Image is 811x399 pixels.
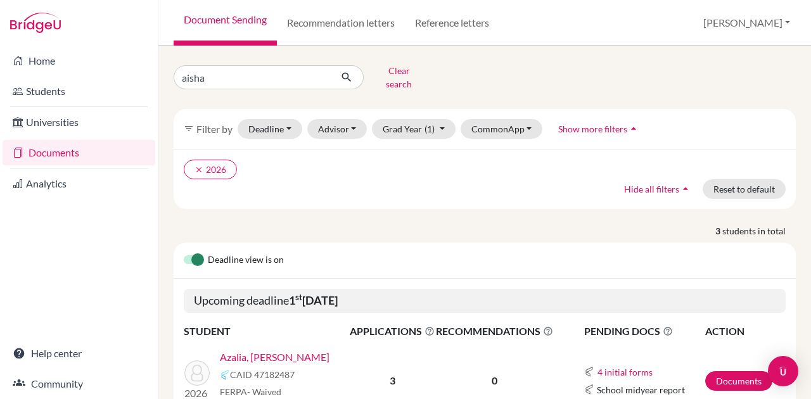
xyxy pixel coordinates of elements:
[679,182,692,195] i: arrow_drop_up
[584,384,594,395] img: Common App logo
[238,119,302,139] button: Deadline
[3,171,155,196] a: Analytics
[715,224,722,237] strong: 3
[230,368,295,381] span: CAID 47182487
[364,61,434,94] button: Clear search
[220,385,281,398] span: FERPA
[425,123,435,134] span: (1)
[10,13,61,33] img: Bridge-U
[390,374,395,386] b: 3
[584,324,704,339] span: PENDING DOCS
[705,323,786,339] th: ACTION
[3,110,155,135] a: Universities
[703,179,786,199] button: Reset to default
[722,224,796,237] span: students in total
[3,140,155,165] a: Documents
[220,370,230,380] img: Common App logo
[174,65,331,89] input: Find student by name...
[350,324,435,339] span: APPLICATIONS
[184,323,349,339] th: STUDENT
[436,324,553,339] span: RECOMMENDATIONS
[597,383,685,396] span: School midyear report
[3,371,155,396] a: Community
[195,165,203,174] i: clear
[461,119,543,139] button: CommonApp
[220,350,329,365] a: Azalia, [PERSON_NAME]
[184,160,237,179] button: clear2026
[558,123,627,134] span: Show more filters
[247,386,281,397] span: - Waived
[208,253,284,268] span: Deadline view is on
[295,292,302,302] sup: st
[3,48,155,73] a: Home
[196,123,233,135] span: Filter by
[289,293,338,307] b: 1 [DATE]
[624,184,679,194] span: Hide all filters
[184,360,210,386] img: Azalia, Aisha Aqila
[627,122,640,135] i: arrow_drop_up
[436,373,553,388] p: 0
[184,123,194,134] i: filter_list
[705,371,772,391] a: Documents
[3,79,155,104] a: Students
[584,367,594,377] img: Common App logo
[698,11,796,35] button: [PERSON_NAME]
[613,179,703,199] button: Hide all filtersarrow_drop_up
[3,341,155,366] a: Help center
[547,119,651,139] button: Show more filtersarrow_drop_up
[307,119,367,139] button: Advisor
[768,356,798,386] div: Open Intercom Messenger
[372,119,456,139] button: Grad Year(1)
[597,365,653,379] button: 4 initial forms
[184,289,786,313] h5: Upcoming deadline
